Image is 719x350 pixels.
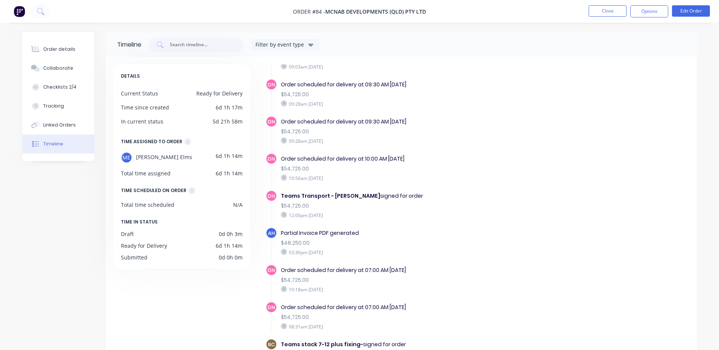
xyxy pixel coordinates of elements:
[216,103,243,111] div: 6d 1h 17m
[43,103,64,109] div: Tracking
[325,8,426,15] span: McNab Developments (QLD) Pty Ltd
[281,118,543,126] div: Order scheduled for delivery at 09:30 AM [DATE]
[213,117,243,125] div: 5d 21h 58m
[121,117,163,125] div: In current status
[219,230,243,238] div: 0d 0h 3m
[589,5,627,17] button: Close
[251,39,320,50] button: Filter by event type
[255,41,306,48] div: Filter by event type
[281,239,543,247] div: $48,250.00
[121,72,140,80] span: DETAILS
[281,341,543,348] div: signed for order
[22,59,94,78] button: Collaborate
[281,212,543,219] div: 12:00pm [DATE]
[268,230,275,237] span: AH
[268,155,275,162] span: DN
[121,242,167,250] div: Ready for Delivery
[216,242,243,250] div: 6d 1h 14m
[281,100,543,107] div: 09:28am [DATE]
[136,152,192,163] span: [PERSON_NAME] Elms
[196,89,243,97] div: Ready for Delivery
[121,89,158,97] div: Current Status
[281,303,543,311] div: Order scheduled for delivery at 07:00 AM [DATE]
[22,116,94,134] button: Linked Orders
[281,137,543,144] div: 09:28am [DATE]
[672,5,710,17] button: Edit Order
[281,128,543,136] div: $54,725.00
[22,134,94,153] button: Timeline
[268,118,275,125] span: DN
[121,230,134,238] div: Draft
[281,249,543,256] div: 03:30pm [DATE]
[268,192,275,200] span: DN
[22,78,94,97] button: Checklists 2/4
[281,313,543,321] div: $54,725.00
[121,169,171,177] div: Total time assigned
[121,253,147,261] div: Submitted
[121,152,132,163] div: ME
[43,141,63,147] div: Timeline
[121,137,182,146] div: TIME ASSIGNED TO ORDER
[43,46,75,53] div: Order details
[43,122,76,128] div: Linked Orders
[281,192,543,200] div: signed for order
[121,186,186,195] div: TIME SCHEDULED ON ORDER
[281,165,543,173] div: $54,725.00
[281,81,543,89] div: Order scheduled for delivery at 09:30 AM [DATE]
[121,218,158,226] span: TIME IN STATUS
[281,175,543,181] div: 10:56am [DATE]
[121,103,169,111] div: Time since created
[43,84,77,91] div: Checklists 2/4
[14,6,25,17] img: Factory
[281,91,543,98] div: $54,725.00
[281,202,543,210] div: $54,725.00
[281,323,543,330] div: 08:31am [DATE]
[281,155,543,163] div: Order scheduled for delivery at 10:00 AM [DATE]
[169,41,232,48] input: Search timeline...
[268,341,275,348] span: BC
[121,201,174,209] div: Total time scheduled
[22,40,94,59] button: Order details
[117,40,141,49] div: Timeline
[281,341,363,348] b: Teams stack 7-12 plus fixing-
[630,5,668,17] button: Options
[233,201,243,209] div: N/A
[216,152,243,163] div: 6d 1h 14m
[43,65,73,72] div: Collaborate
[268,304,275,311] span: DN
[281,229,543,237] div: Partial Invoice PDF generated
[281,266,543,274] div: Order scheduled for delivery at 07:00 AM [DATE]
[281,276,543,284] div: $54,725.00
[281,286,543,293] div: 10:18am [DATE]
[281,63,543,70] div: 09:03am [DATE]
[268,267,275,274] span: DN
[216,169,243,177] div: 6d 1h 14m
[219,253,243,261] div: 0d 0h 0m
[293,8,325,15] span: Order #84 -
[22,97,94,116] button: Tracking
[268,81,275,88] span: DN
[281,192,380,200] b: Teams Transport - [PERSON_NAME]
